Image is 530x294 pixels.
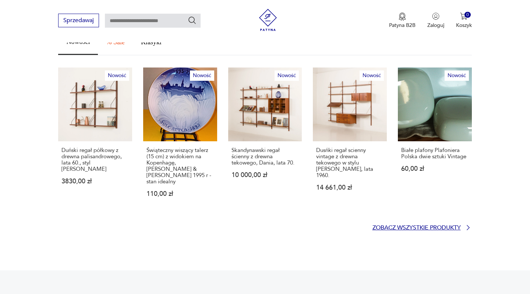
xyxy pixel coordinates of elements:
[188,16,197,25] button: Szukaj
[389,13,416,29] button: Patyna B2B
[456,13,472,29] button: 0Koszyk
[313,68,387,212] a: NowośćDusńki regał scienny vintage z drewna tekowego w stylu Poul Cadovius, lata 1960.Dusńki rega...
[456,22,472,29] p: Koszyk
[146,147,214,185] p: Świąteczny wiszący talerz (15 cm) z widokiem na Kopenhagę, [PERSON_NAME] & [PERSON_NAME] 1995 r -...
[389,13,416,29] a: Ikona medaluPatyna B2B
[316,147,384,179] p: Dusńki regał scienny vintage z drewna tekowego w stylu [PERSON_NAME], lata 1960.
[58,68,132,212] a: NowośćDuński regał półkowy z drewna palisandrowego, lata 60., styl Preben SørensenDuński regał pó...
[58,14,99,27] button: Sprzedawaj
[401,166,469,172] p: 60,00 zł
[228,68,302,212] a: NowośćSkandynawski regał ścienny z drewna tekowego, Dania, lata 70.Skandynawski regał ścienny z d...
[399,13,406,21] img: Ikona medalu
[316,184,384,191] p: 14 661,00 zł
[460,13,467,20] img: Ikona koszyka
[146,191,214,197] p: 110,00 zł
[389,22,416,29] p: Patyna B2B
[58,18,99,24] a: Sprzedawaj
[401,147,469,160] p: Białe plafony Plafoniera Polska dwie sztuki Vintage
[372,225,461,230] p: Zobacz wszystkie produkty
[464,12,471,18] div: 0
[257,9,279,31] img: Patyna - sklep z meblami i dekoracjami vintage
[232,147,299,166] p: Skandynawski regał ścienny z drewna tekowego, Dania, lata 70.
[372,224,472,231] a: Zobacz wszystkie produkty
[61,147,129,172] p: Duński regał półkowy z drewna palisandrowego, lata 60., styl [PERSON_NAME]
[427,22,444,29] p: Zaloguj
[61,178,129,184] p: 3830,00 zł
[232,172,299,178] p: 10 000,00 zł
[427,13,444,29] button: Zaloguj
[432,13,439,20] img: Ikonka użytkownika
[398,68,472,212] a: NowośćBiałe plafony Plafoniera Polska dwie sztuki VintageBiałe plafony Plafoniera Polska dwie szt...
[143,68,217,212] a: NowośćŚwiąteczny wiszący talerz (15 cm) z widokiem na Kopenhagę, Bing & Grondahl 1995 r - stan id...
[106,39,124,45] span: % Sale
[141,39,162,45] span: Klasyki
[66,38,90,45] span: Nowości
